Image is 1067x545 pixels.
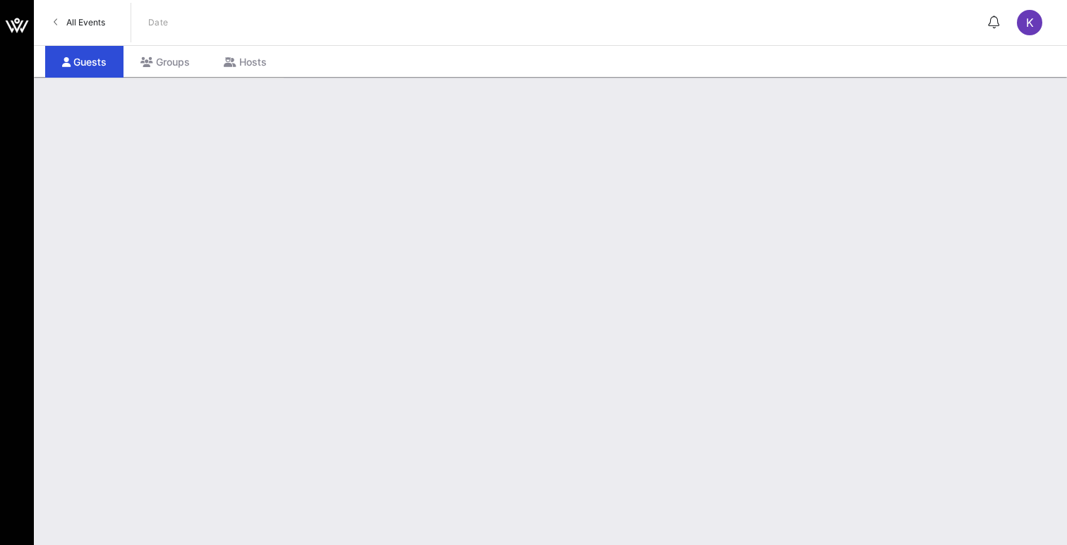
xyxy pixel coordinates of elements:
[207,46,284,78] div: Hosts
[45,46,123,78] div: Guests
[1026,16,1034,30] span: K
[66,17,105,28] span: All Events
[1017,10,1042,35] div: K
[148,16,169,30] p: Date
[45,11,114,34] a: All Events
[123,46,207,78] div: Groups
